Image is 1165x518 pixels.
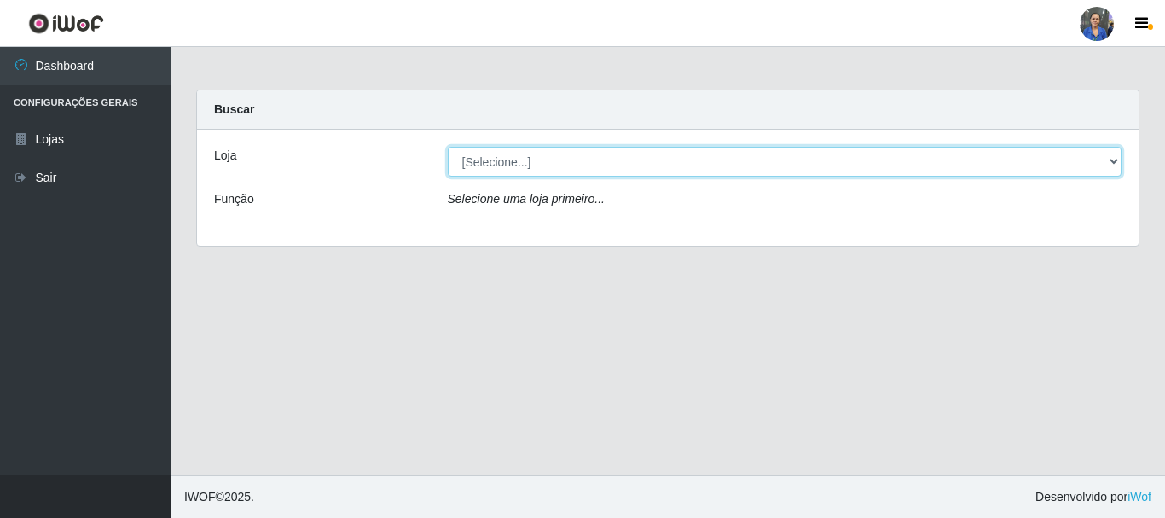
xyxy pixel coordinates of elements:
[28,13,104,34] img: CoreUI Logo
[184,490,216,503] span: IWOF
[1035,488,1151,506] span: Desenvolvido por
[214,147,236,165] label: Loja
[184,488,254,506] span: © 2025 .
[448,192,605,206] i: Selecione uma loja primeiro...
[1127,490,1151,503] a: iWof
[214,190,254,208] label: Função
[214,102,254,116] strong: Buscar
